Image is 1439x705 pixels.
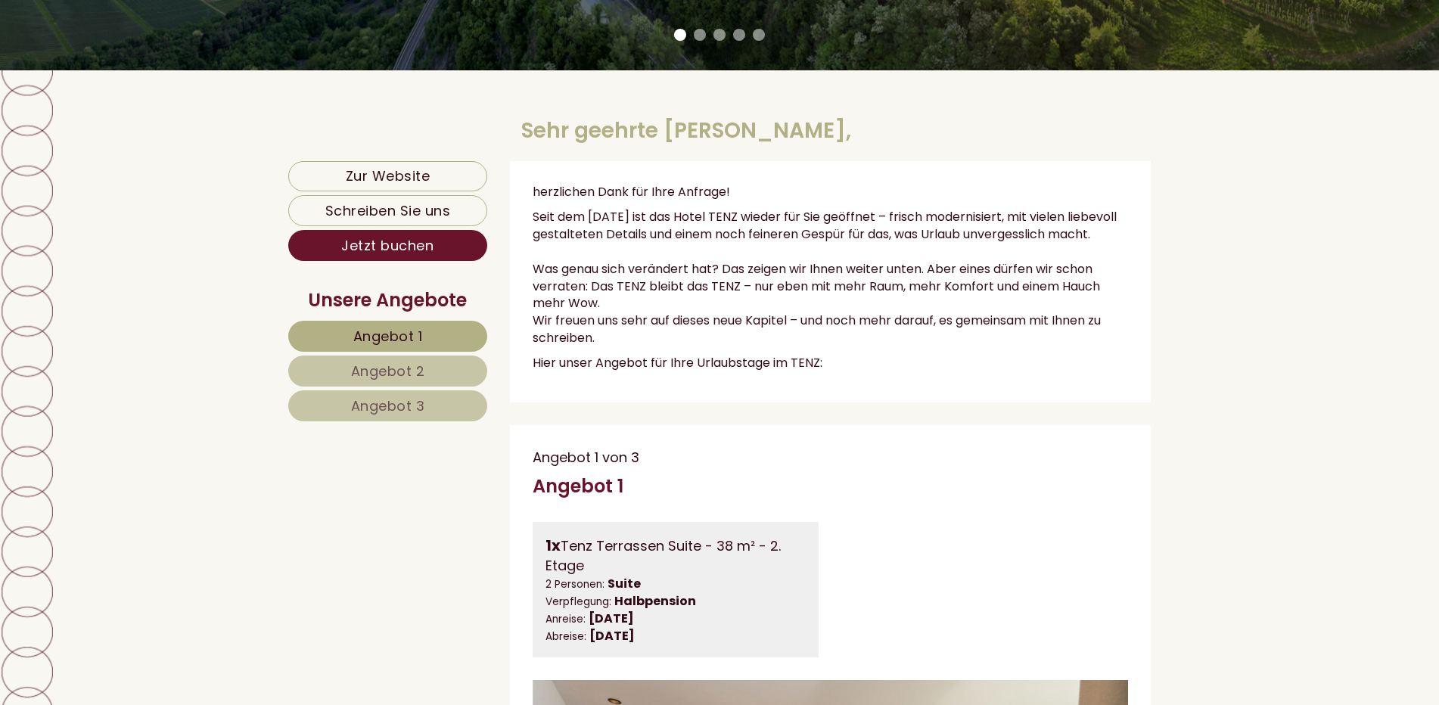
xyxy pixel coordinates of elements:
[351,362,425,380] span: Angebot 2
[614,592,696,610] b: Halbpension
[288,161,487,191] a: Zur Website
[545,629,586,644] small: Abreise:
[545,612,586,626] small: Anreise:
[496,394,596,425] button: Senden
[353,327,423,346] span: Angebot 1
[589,610,634,627] b: [DATE]
[23,76,263,87] small: 19:41
[533,355,1129,372] p: Hier unser Angebot für Ihre Urlaubstage im TENZ:
[545,577,605,592] small: 2 Personen:
[288,230,487,261] a: Jetzt buchen
[521,120,851,143] h1: Sehr geehrte [PERSON_NAME],
[589,627,635,644] b: [DATE]
[288,195,487,226] a: Schreiben Sie uns
[533,474,623,499] div: Angebot 1
[545,535,561,556] b: 1x
[545,535,807,576] div: Tenz Terrassen Suite - 38 m² - 2. Etage
[351,396,425,415] span: Angebot 3
[255,11,341,36] div: Mittwoch
[533,448,639,467] span: Angebot 1 von 3
[23,47,263,59] div: Hotel Tenz
[608,575,641,592] b: Suite
[288,287,487,313] div: Unsere Angebote
[545,595,611,609] small: Verpflegung:
[533,209,1129,347] p: Seit dem [DATE] ist das Hotel TENZ wieder für Sie geöffnet – frisch modernisiert, mit vielen lieb...
[11,44,270,90] div: Guten Tag, wie können wir Ihnen helfen?
[533,184,1129,201] p: herzlichen Dank für Ihre Anfrage!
